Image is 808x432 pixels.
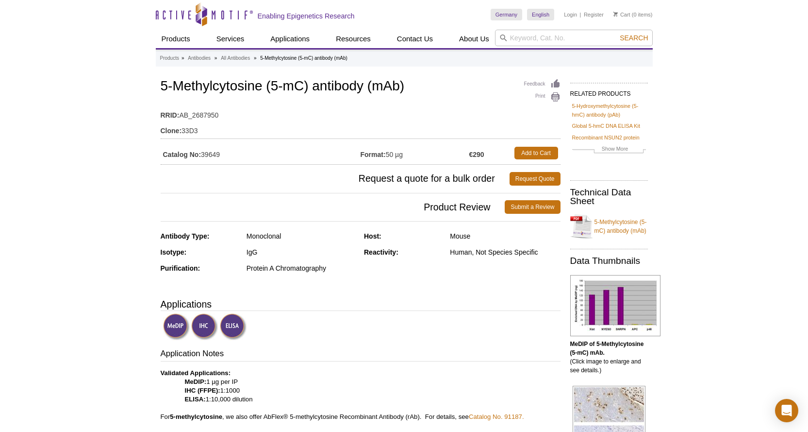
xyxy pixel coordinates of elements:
span: Request a quote for a bulk order [161,172,510,186]
h2: RELATED PRODUCTS [570,83,648,100]
strong: ELISA: [185,396,206,403]
b: Validated Applications: [161,369,231,377]
img: Methyl-DNA Immunoprecipitation Validated [163,313,190,340]
a: Global 5-hmC DNA ELISA Kit [572,121,640,130]
b: MeDIP of 5-Methylcytosine (5-mC) mAb. [570,341,644,356]
img: 5-Methylcytosine (5-mC) antibody (mAb) tested by MeDIP analysis. [570,275,660,336]
a: Contact Us [391,30,439,48]
img: Your Cart [613,12,618,17]
strong: Antibody Type: [161,232,210,240]
a: Show More [572,144,646,156]
button: Search [617,34,651,42]
a: 5-Methylcytosine (5-mC) antibody (mAb) [570,212,648,241]
div: Mouse [450,232,560,241]
td: 50 µg [361,144,469,162]
h2: Data Thumbnails [570,257,648,265]
a: All Antibodies [221,54,250,63]
strong: MeDIP: [185,378,207,385]
a: Products [156,30,196,48]
a: Print [524,92,561,103]
li: » [214,55,217,61]
strong: IHC (FFPE): [185,387,220,394]
a: About Us [453,30,495,48]
h3: Applications [161,297,561,311]
td: AB_2687950 [161,105,561,121]
div: Human, Not Species Specific [450,248,560,257]
a: Cart [613,11,630,18]
a: Antibodies [188,54,211,63]
div: Open Intercom Messenger [775,399,798,422]
a: Catalog No. 91187. [469,413,524,420]
a: Request Quote [510,172,561,186]
strong: Catalog No: [163,150,201,159]
b: 5-methylcytosine [170,413,222,420]
span: Search [620,34,648,42]
a: Recombinant NSUN2 protein [572,133,640,142]
a: Applications [264,30,315,48]
span: Product Review [161,200,505,214]
div: Monoclonal [247,232,357,241]
a: Resources [330,30,377,48]
h3: Application Notes [161,348,561,362]
h1: 5-Methylcytosine (5-mC) antibody (mAb) [161,79,561,95]
div: Protein A Chromatography [247,264,357,273]
strong: Host: [364,232,381,240]
li: 5-Methylcytosine (5-mC) antibody (mAb) [260,55,347,61]
a: Login [564,11,577,18]
p: 1 µg per IP 1:1000 1:10,000 dilution For , we also offer AbFlex® 5-methylcytosine Recombinant Ant... [161,369,561,421]
input: Keyword, Cat. No. [495,30,653,46]
a: 5-Hydroxymethylcytosine (5-hmC) antibody (pAb) [572,102,646,119]
strong: RRID: [161,111,180,120]
a: Feedback [524,79,561,89]
a: Submit a Review [505,200,560,214]
strong: Isotype: [161,248,187,256]
a: English [527,9,554,20]
li: | [580,9,581,20]
div: IgG [247,248,357,257]
td: 33D3 [161,121,561,136]
a: Add to Cart [514,147,558,159]
a: Register [584,11,604,18]
img: Immunohistochemistry Validated [191,313,218,340]
a: Germany [491,9,522,20]
a: Services [211,30,250,48]
h2: Enabling Epigenetics Research [258,12,355,20]
li: (0 items) [613,9,653,20]
li: » [181,55,184,61]
li: » [254,55,257,61]
strong: Reactivity: [364,248,398,256]
strong: Clone: [161,126,182,135]
td: 39649 [161,144,361,162]
strong: Format: [361,150,386,159]
p: (Click image to enlarge and see details.) [570,340,648,375]
img: Enzyme-linked Immunosorbent Assay Validated [220,313,247,340]
a: Products [160,54,179,63]
h2: Technical Data Sheet [570,188,648,206]
strong: €290 [469,150,484,159]
strong: Purification: [161,264,200,272]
